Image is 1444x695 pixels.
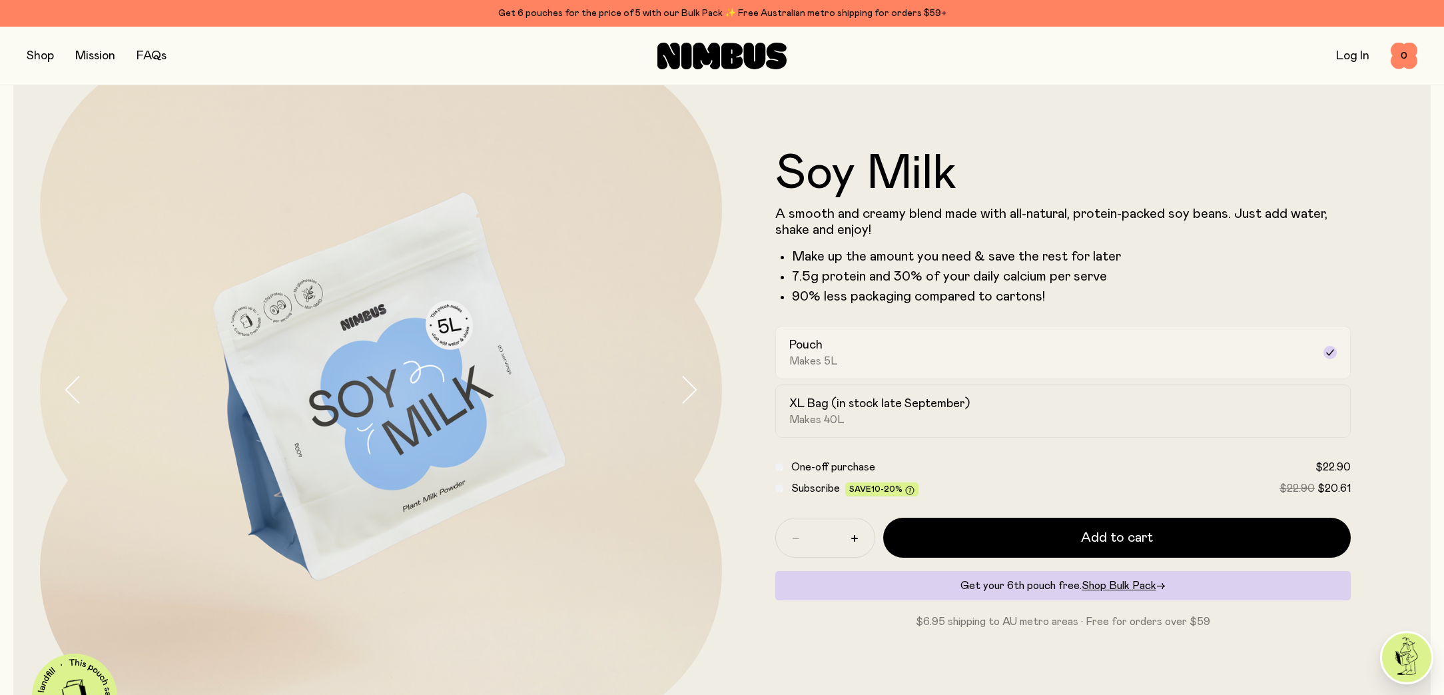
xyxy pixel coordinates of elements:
[792,289,1351,305] p: 90% less packaging compared to cartons!
[789,396,970,412] h2: XL Bag (in stock late September)
[775,206,1351,238] p: A smooth and creamy blend made with all-natural, protein-packed soy beans. Just add water, shake ...
[1336,50,1369,62] a: Log In
[791,483,840,494] span: Subscribe
[792,249,1351,265] li: Make up the amount you need & save the rest for later
[789,354,838,368] span: Makes 5L
[883,518,1351,558] button: Add to cart
[775,150,1351,198] h1: Soy Milk
[1315,462,1351,472] span: $22.90
[137,50,167,62] a: FAQs
[792,269,1351,285] li: 7.5g protein and 30% of your daily calcium per serve
[791,462,875,472] span: One-off purchase
[1382,633,1431,682] img: agent
[789,337,823,353] h2: Pouch
[775,571,1351,600] div: Get your 6th pouch free.
[789,413,845,426] span: Makes 40L
[1317,483,1351,494] span: $20.61
[1279,483,1315,494] span: $22.90
[1081,528,1153,547] span: Add to cart
[1391,43,1417,69] button: 0
[775,614,1351,630] p: $6.95 shipping to AU metro areas · Free for orders over $59
[871,485,902,493] span: 10-20%
[849,485,914,495] span: Save
[1082,580,1166,591] a: Shop Bulk Pack→
[75,50,115,62] a: Mission
[1082,580,1156,591] span: Shop Bulk Pack
[27,5,1417,21] div: Get 6 pouches for the price of 5 with our Bulk Pack ✨ Free Australian metro shipping for orders $59+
